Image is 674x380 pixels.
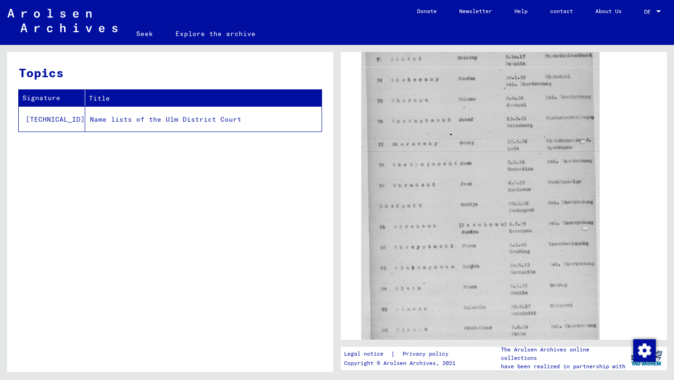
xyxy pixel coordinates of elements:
img: 001.jpg [362,25,599,347]
font: Seek [136,29,153,38]
font: Privacy policy [403,350,448,357]
font: | [391,350,395,358]
font: Help [514,7,527,15]
font: Name lists of the Ulm District Court [90,115,242,124]
a: Seek [125,22,164,45]
font: [TECHNICAL_ID] [26,115,85,124]
img: Arolsen_neg.svg [7,9,117,32]
font: DE [644,8,651,15]
font: Legal notice [344,350,383,357]
font: Signature [22,94,60,102]
font: Explore the archive [176,29,256,38]
img: yv_logo.png [629,346,664,370]
font: About Us [595,7,622,15]
font: contact [550,7,573,15]
font: Title [89,94,110,102]
font: Donate [417,7,437,15]
a: Legal notice [344,349,391,359]
font: Topics [19,65,64,80]
font: have been realized in partnership with [501,363,625,370]
font: Copyright © Arolsen Archives, 2021 [344,359,455,366]
font: Newsletter [459,7,492,15]
a: Explore the archive [164,22,267,45]
img: Change consent [633,339,656,362]
a: Privacy policy [395,349,460,359]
